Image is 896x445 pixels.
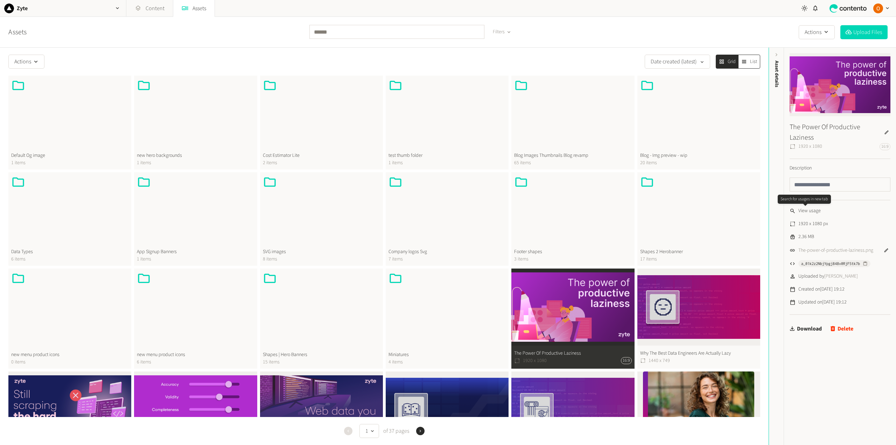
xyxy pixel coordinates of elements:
button: SVG images8 items [260,172,383,266]
span: Footer shapes [514,248,631,256]
a: View usage [790,207,821,215]
button: Actions [799,25,835,39]
button: Actions [8,55,44,69]
button: App SIgnup Banners1 items [134,172,257,266]
span: Shapes 2 Herobanner [640,248,757,256]
span: Cost Estimator Lite [263,152,380,159]
a: Assets [8,27,27,37]
label: Description [790,165,812,172]
span: List [750,58,757,65]
span: Blog Images Thumbnails Blog revamp [514,152,631,159]
span: of 37 pages [382,427,409,435]
span: Data Types [11,248,128,256]
a: The-power-of-productive-laziness.png [798,247,873,254]
button: Date created (latest) [645,55,710,69]
time: [DATE] 19:12 [822,299,847,306]
button: Shapes 2 Herobanner17 items [637,172,760,266]
span: 1920 x 1080 [790,143,822,150]
span: 4 items [388,359,506,366]
time: [DATE] 19:12 [820,286,845,293]
button: new menu product icons0 items [8,269,131,369]
span: 6 items [11,256,128,263]
span: new menu product icons [11,351,128,359]
span: 20 items [640,159,757,167]
span: 65 items [514,159,631,167]
span: App SIgnup Banners [137,248,254,256]
span: Created on [798,286,845,293]
span: 6 items [137,359,254,366]
img: Ozren Buric [873,4,883,13]
div: Search for usages in new tab [778,195,831,204]
h3: The Power Of Productive Laziness [790,122,880,143]
a: Download [790,322,822,336]
button: Footer shapes3 items [511,172,634,266]
button: 1 [359,424,379,438]
img: The Power Of Productive Laziness [790,53,890,116]
span: Miniatures [388,351,506,359]
span: 1 items [137,159,254,167]
span: Asset details [773,61,780,87]
span: Updated on [798,299,847,306]
img: Zyte [4,4,14,13]
button: Company logos Svg7 items [386,172,509,266]
span: 3 items [514,256,631,263]
span: 0 items [11,359,128,366]
button: new hero backgrounds1 items [134,76,257,169]
button: Miniatures4 items [386,269,509,369]
span: Grid [728,58,736,65]
span: 16:9 [880,143,890,150]
button: new menu product icons6 items [134,269,257,369]
span: 15 items [263,359,380,366]
button: Data Types6 items [8,172,131,266]
span: Blog - Img preview - wip [640,152,757,159]
span: new menu product icons [137,351,254,359]
button: test thumb folder1 items [386,76,509,169]
span: 17 items [640,256,757,263]
button: Blog Images Thumbnails Blog revamp65 items [511,76,634,169]
span: [PERSON_NAME] [824,273,858,280]
button: Cost Estimator Lite2 items [260,76,383,169]
span: 1 items [11,159,128,167]
span: 8 items [263,256,380,263]
button: Blog - Img preview - wip20 items [637,76,760,169]
span: 1 items [388,159,506,167]
span: Shapes | Hero Banners [263,351,380,359]
button: Upload Files [840,25,888,39]
button: a_01k2z2NbjYpgj848v0RjF5tk7b [798,260,870,267]
span: 1920 x 1080 px [798,220,828,228]
span: 1 items [137,256,254,263]
span: 2.36 MB [798,233,814,241]
button: Delete [830,322,853,336]
span: 7 items [388,256,506,263]
span: test thumb folder [388,152,506,159]
span: new hero backgrounds [137,152,254,159]
span: Company logos Svg [388,248,506,256]
span: Default Og image [11,152,128,159]
span: 2 items [263,159,380,167]
h2: Zyte [17,4,28,13]
button: Default Og image1 items [8,76,131,169]
span: Uploaded by [798,273,858,280]
span: SVG images [263,248,380,256]
button: Filters [487,26,516,39]
button: Shapes | Hero Banners15 items [260,269,383,369]
span: a_01k2z2NbjYpgj848v0RjF5tk7b [801,260,860,267]
span: View usage [798,207,821,215]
